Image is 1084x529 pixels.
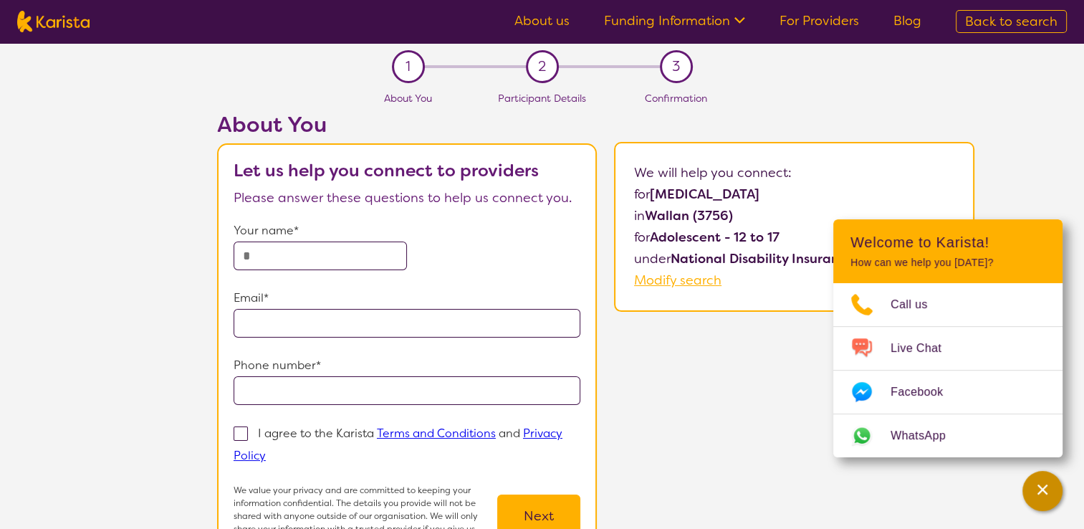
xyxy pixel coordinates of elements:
a: Privacy Policy [234,426,562,463]
a: For Providers [780,12,859,29]
p: I agree to the Karista and [234,426,562,463]
span: 3 [672,56,680,77]
a: Funding Information [604,12,745,29]
span: 2 [538,56,546,77]
b: Wallan (3756) [645,207,733,224]
a: Back to search [956,10,1067,33]
img: Karista logo [17,11,90,32]
span: Live Chat [891,338,959,359]
p: Your name* [234,220,580,242]
b: Adolescent - 12 to 17 [650,229,780,246]
p: Phone number* [234,355,580,376]
b: National Disability Insurance Scheme (NDIS) [671,250,951,267]
p: for [634,227,954,248]
p: We will help you connect: [634,162,954,184]
div: Channel Menu [833,219,1063,457]
span: Facebook [891,381,960,403]
h2: Welcome to Karista! [850,234,1045,251]
span: Call us [891,294,945,315]
span: Back to search [965,13,1057,30]
a: Web link opens in a new tab. [833,414,1063,457]
b: Let us help you connect to providers [234,159,539,182]
h2: About You [217,112,597,138]
button: Channel Menu [1022,471,1063,511]
span: Participant Details [498,92,586,105]
a: About us [514,12,570,29]
p: in [634,205,954,227]
span: Confirmation [645,92,707,105]
a: Blog [893,12,921,29]
p: How can we help you [DATE]? [850,257,1045,269]
p: for [634,184,954,205]
span: About You [384,92,432,105]
span: WhatsApp [891,425,963,447]
p: Please answer these questions to help us connect you. [234,187,580,209]
p: under . [634,248,954,270]
a: Terms and Conditions [377,426,496,441]
p: Email* [234,287,580,309]
ul: Choose channel [833,283,1063,457]
b: [MEDICAL_DATA] [650,186,759,203]
a: Modify search [634,272,721,289]
span: 1 [406,56,411,77]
